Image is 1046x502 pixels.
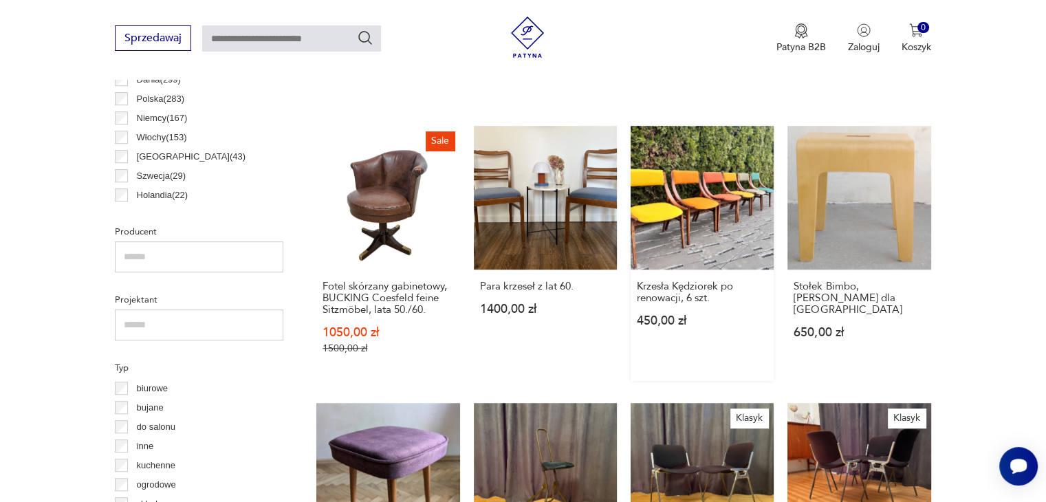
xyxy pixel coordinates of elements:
p: Czechy ( 21 ) [137,207,183,222]
p: [GEOGRAPHIC_DATA] ( 43 ) [137,149,246,164]
div: 0 [917,22,929,34]
img: Ikona medalu [794,23,808,39]
p: 1050,00 zł [323,327,453,338]
p: Projektant [115,292,283,307]
p: 650,00 zł [794,327,924,338]
img: Ikona koszyka [909,23,923,37]
button: Sprzedawaj [115,25,191,51]
p: Włochy ( 153 ) [137,130,187,145]
p: Zaloguj [848,41,880,54]
h3: Fotel skórzany gabinetowy, BUCKING Coesfeld feine Sitzmöbel, lata 50./60. [323,281,453,316]
img: Patyna - sklep z meblami i dekoracjami vintage [507,17,548,58]
p: Holandia ( 22 ) [137,188,188,203]
h3: Para krzeseł z lat 60. [480,281,611,292]
h3: Stołek Bimbo,[PERSON_NAME] dla [GEOGRAPHIC_DATA] [794,281,924,316]
a: Ikona medaluPatyna B2B [776,23,826,54]
iframe: Smartsupp widget button [999,447,1038,485]
p: 1400,00 zł [480,303,611,315]
p: Niemcy ( 167 ) [137,111,188,126]
button: Szukaj [357,30,373,46]
button: 0Koszyk [902,23,931,54]
button: Patyna B2B [776,23,826,54]
p: Patyna B2B [776,41,826,54]
a: Krzesła Kędziorek po renowacji, 6 szt.Krzesła Kędziorek po renowacji, 6 szt.450,00 zł [631,126,774,380]
p: biurowe [137,381,168,396]
p: Polska ( 283 ) [137,91,184,107]
p: Koszyk [902,41,931,54]
h3: Krzesła Kędziorek po renowacji, 6 szt. [637,281,767,304]
p: kuchenne [137,458,175,473]
a: Sprzedawaj [115,34,191,44]
a: SaleFotel skórzany gabinetowy, BUCKING Coesfeld feine Sitzmöbel, lata 50./60.Fotel skórzany gabin... [316,126,459,380]
p: Dania ( 299 ) [137,72,181,87]
button: Zaloguj [848,23,880,54]
p: Typ [115,360,283,375]
p: inne [137,439,154,454]
p: do salonu [137,419,175,435]
p: 1500,00 zł [323,342,453,354]
p: 450,00 zł [637,315,767,327]
p: bujane [137,400,164,415]
a: Stołek Bimbo,Peter Brandt dla Biå StationStołek Bimbo,[PERSON_NAME] dla [GEOGRAPHIC_DATA]650,00 zł [787,126,930,380]
a: Para krzeseł z lat 60.Para krzeseł z lat 60.1400,00 zł [474,126,617,380]
p: Szwecja ( 29 ) [137,168,186,184]
img: Ikonka użytkownika [857,23,871,37]
p: Producent [115,224,283,239]
p: ogrodowe [137,477,176,492]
